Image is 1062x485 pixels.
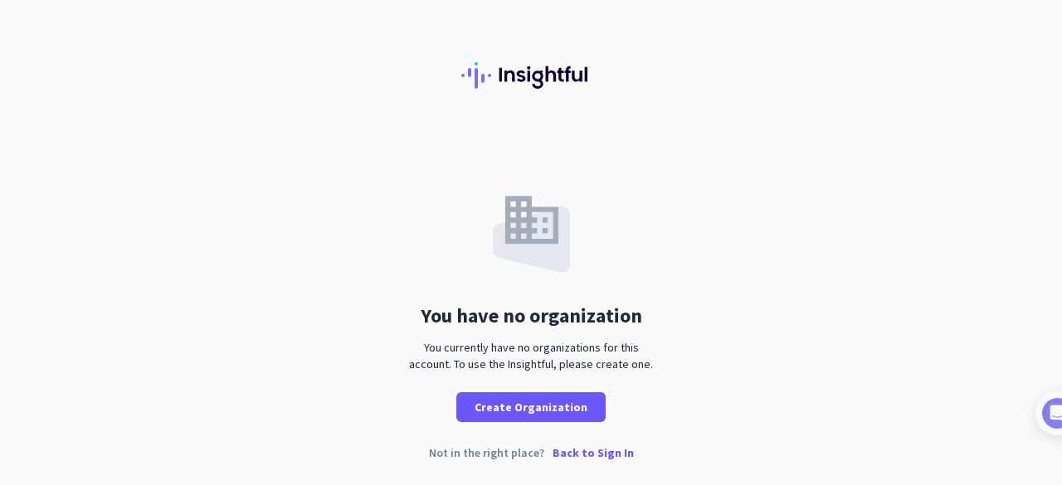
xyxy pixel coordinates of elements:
p: Back to Sign In [553,447,634,458]
div: You have no organization [421,306,642,326]
span: Create Organization [475,399,587,415]
div: You currently have no organizations for this account. To use the Insightful, please create one. [402,339,660,372]
button: Create Organization [456,392,606,422]
img: Insightful [461,62,601,89]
